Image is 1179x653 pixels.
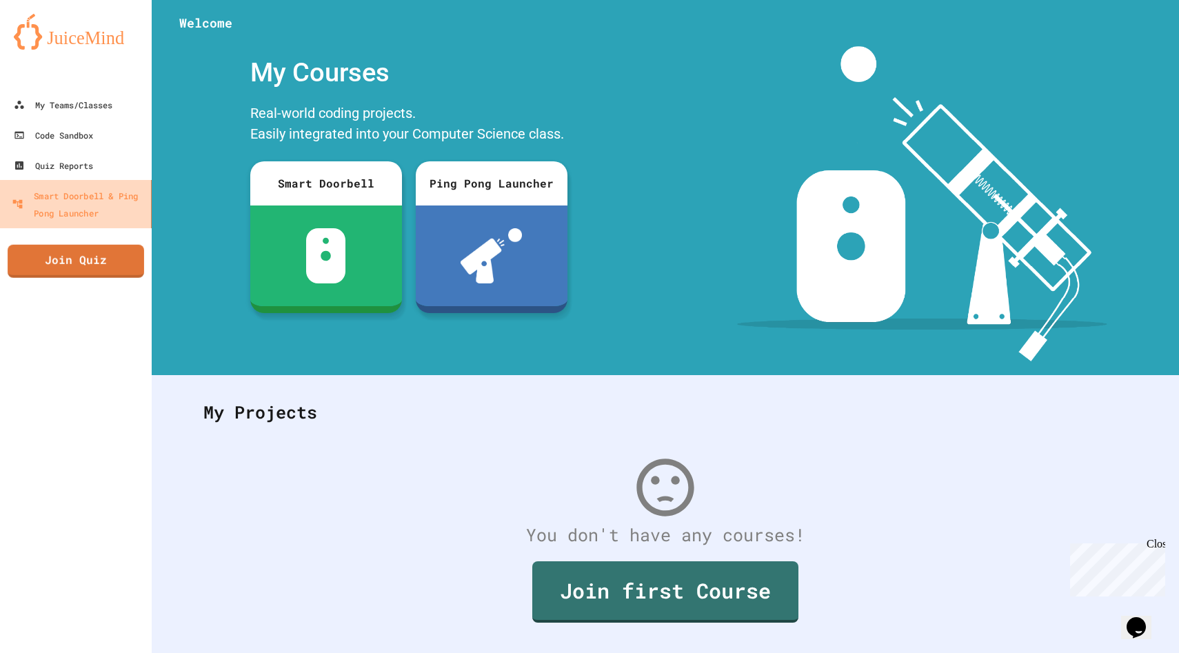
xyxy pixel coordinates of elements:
[306,228,345,283] img: sdb-white.svg
[1065,538,1165,596] iframe: chat widget
[532,561,798,623] a: Join first Course
[461,228,522,283] img: ppl-with-ball.png
[8,245,144,278] a: Join Quiz
[14,97,112,113] div: My Teams/Classes
[1121,598,1165,639] iframe: chat widget
[190,385,1141,439] div: My Projects
[243,99,574,151] div: Real-world coding projects. Easily integrated into your Computer Science class.
[14,127,93,143] div: Code Sandbox
[6,6,95,88] div: Chat with us now!Close
[14,14,138,50] img: logo-orange.svg
[737,46,1107,361] img: banner-image-my-projects.png
[250,161,402,205] div: Smart Doorbell
[190,522,1141,548] div: You don't have any courses!
[12,187,145,221] div: Smart Doorbell & Ping Pong Launcher
[243,46,574,99] div: My Courses
[14,157,93,174] div: Quiz Reports
[416,161,567,205] div: Ping Pong Launcher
